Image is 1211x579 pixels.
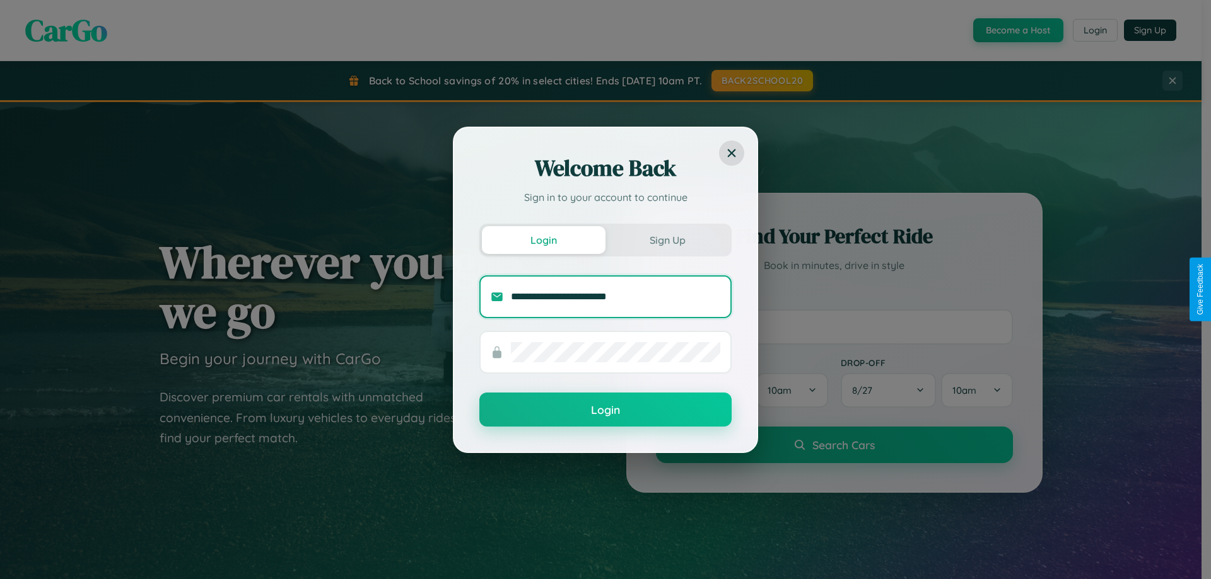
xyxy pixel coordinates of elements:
[479,393,732,427] button: Login
[605,226,729,254] button: Sign Up
[482,226,605,254] button: Login
[479,190,732,205] p: Sign in to your account to continue
[1196,264,1205,315] div: Give Feedback
[479,153,732,183] h2: Welcome Back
